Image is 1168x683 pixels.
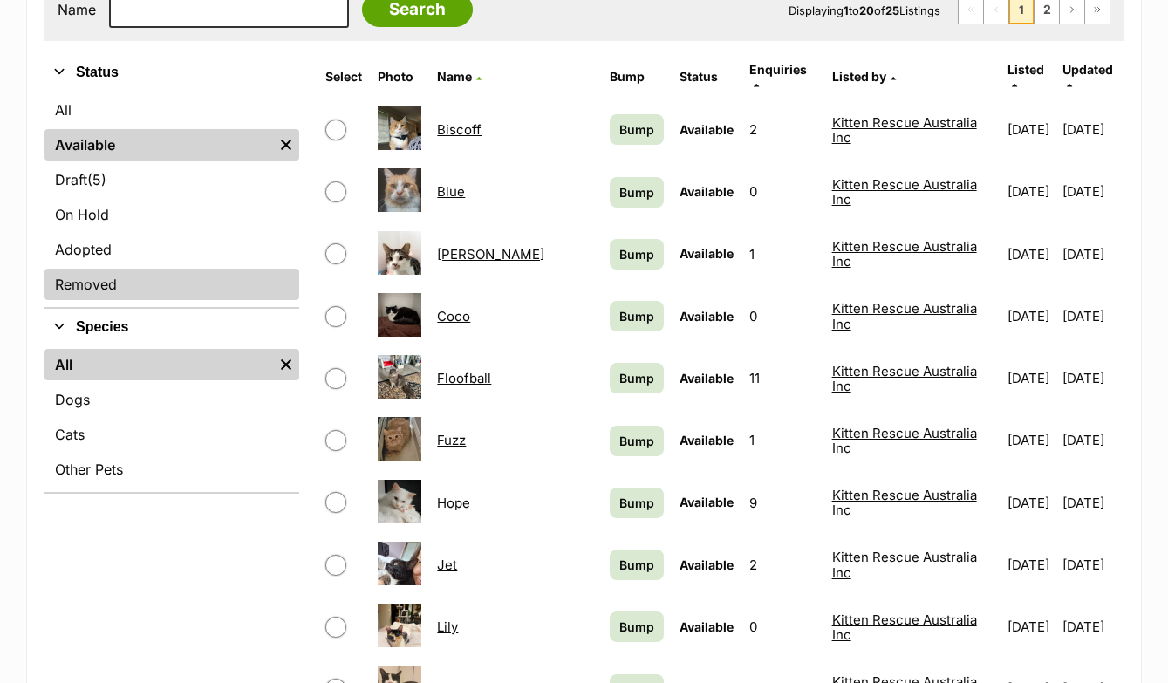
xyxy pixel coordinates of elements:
[1062,286,1122,346] td: [DATE]
[1001,99,1061,160] td: [DATE]
[273,349,299,380] a: Remove filter
[58,2,96,17] label: Name
[437,69,482,84] a: Name
[437,432,466,448] a: Fuzz
[1001,597,1061,657] td: [DATE]
[610,177,664,208] a: Bump
[610,611,664,642] a: Bump
[610,550,664,580] a: Bump
[832,487,977,518] a: Kitten Rescue Australia Inc
[44,91,299,307] div: Status
[680,184,734,199] span: Available
[742,597,823,657] td: 0
[610,363,664,393] a: Bump
[619,369,654,387] span: Bump
[610,488,664,518] a: Bump
[44,234,299,265] a: Adopted
[619,618,654,636] span: Bump
[437,557,457,573] a: Jet
[680,371,734,386] span: Available
[1062,62,1113,91] a: Updated
[1062,410,1122,470] td: [DATE]
[273,129,299,161] a: Remove filter
[1001,161,1061,222] td: [DATE]
[673,56,741,98] th: Status
[749,62,807,91] a: Enquiries
[832,69,886,84] span: Listed by
[1062,161,1122,222] td: [DATE]
[619,556,654,574] span: Bump
[832,69,896,84] a: Listed by
[437,183,465,200] a: Blue
[437,246,544,263] a: [PERSON_NAME]
[1062,473,1122,533] td: [DATE]
[437,308,470,324] a: Coco
[610,301,664,331] a: Bump
[742,161,823,222] td: 0
[742,286,823,346] td: 0
[1062,597,1122,657] td: [DATE]
[885,3,899,17] strong: 25
[1001,286,1061,346] td: [DATE]
[44,94,299,126] a: All
[44,199,299,230] a: On Hold
[789,3,940,17] span: Displaying to of Listings
[1062,348,1122,408] td: [DATE]
[859,3,874,17] strong: 20
[1001,348,1061,408] td: [DATE]
[437,495,470,511] a: Hope
[832,363,977,394] a: Kitten Rescue Australia Inc
[610,426,664,456] a: Bump
[619,432,654,450] span: Bump
[1001,473,1061,533] td: [DATE]
[832,300,977,331] a: Kitten Rescue Australia Inc
[44,384,299,415] a: Dogs
[742,473,823,533] td: 9
[44,61,299,84] button: Status
[619,494,654,512] span: Bump
[1001,410,1061,470] td: [DATE]
[1001,224,1061,284] td: [DATE]
[749,62,807,77] span: translation missing: en.admin.listings.index.attributes.enquiries
[437,121,482,138] a: Biscoff
[680,619,734,634] span: Available
[619,245,654,263] span: Bump
[619,307,654,325] span: Bump
[371,56,428,98] th: Photo
[680,557,734,572] span: Available
[742,348,823,408] td: 11
[680,433,734,447] span: Available
[742,224,823,284] td: 1
[1062,224,1122,284] td: [DATE]
[844,3,849,17] strong: 1
[437,69,472,84] span: Name
[680,246,734,261] span: Available
[44,454,299,485] a: Other Pets
[832,114,977,146] a: Kitten Rescue Australia Inc
[1062,535,1122,595] td: [DATE]
[832,549,977,580] a: Kitten Rescue Australia Inc
[603,56,671,98] th: Bump
[680,309,734,324] span: Available
[742,410,823,470] td: 1
[680,495,734,509] span: Available
[44,164,299,195] a: Draft
[610,239,664,270] a: Bump
[87,169,106,190] span: (5)
[1001,535,1061,595] td: [DATE]
[619,120,654,139] span: Bump
[318,56,369,98] th: Select
[1062,62,1113,77] span: Updated
[832,425,977,456] a: Kitten Rescue Australia Inc
[742,99,823,160] td: 2
[832,176,977,208] a: Kitten Rescue Australia Inc
[832,611,977,643] a: Kitten Rescue Australia Inc
[832,238,977,270] a: Kitten Rescue Australia Inc
[619,183,654,201] span: Bump
[1062,99,1122,160] td: [DATE]
[742,535,823,595] td: 2
[437,370,491,386] a: Floofball
[437,618,458,635] a: Lily
[44,269,299,300] a: Removed
[1007,62,1044,77] span: Listed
